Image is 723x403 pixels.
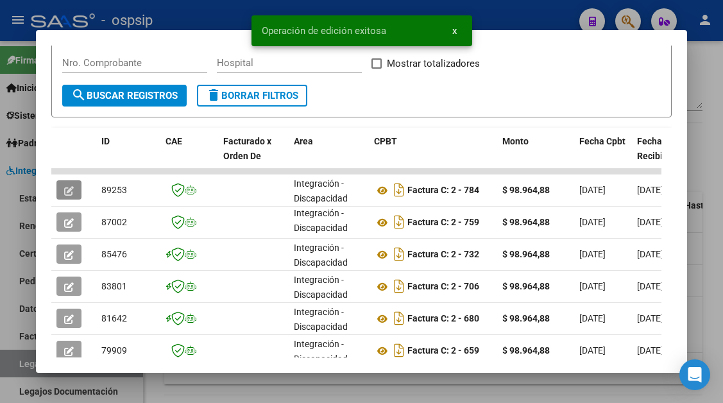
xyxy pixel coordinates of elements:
span: 87002 [101,217,127,227]
strong: Factura C: 2 - 759 [407,218,479,228]
i: Descargar documento [391,340,407,361]
span: x [452,25,457,37]
span: Fecha Recibido [637,136,673,161]
span: Fecha Cpbt [579,136,625,146]
strong: Factura C: 2 - 732 [407,250,479,260]
strong: Factura C: 2 - 659 [407,346,479,356]
span: Integración - Discapacidad [294,243,348,268]
span: [DATE] [637,217,663,227]
mat-icon: delete [206,87,221,103]
span: 81642 [101,313,127,323]
strong: $ 98.964,88 [502,345,550,356]
button: Buscar Registros [62,85,187,107]
span: CAE [166,136,182,146]
span: [DATE] [637,281,663,291]
span: 85476 [101,249,127,259]
span: [DATE] [637,313,663,323]
span: 83801 [101,281,127,291]
span: [DATE] [579,345,606,356]
datatable-header-cell: Fecha Cpbt [574,128,632,184]
datatable-header-cell: Fecha Recibido [632,128,690,184]
i: Descargar documento [391,180,407,200]
strong: Factura C: 2 - 706 [407,282,479,292]
datatable-header-cell: CPBT [369,128,497,184]
button: Borrar Filtros [197,85,307,107]
div: Open Intercom Messenger [679,359,710,390]
span: 79909 [101,345,127,356]
strong: $ 98.964,88 [502,249,550,259]
span: [DATE] [637,185,663,195]
span: ID [101,136,110,146]
span: [DATE] [637,345,663,356]
span: Buscar Registros [71,90,178,101]
i: Descargar documento [391,244,407,264]
span: Integración - Discapacidad [294,307,348,332]
span: Integración - Discapacidad [294,178,348,203]
span: [DATE] [637,249,663,259]
datatable-header-cell: Area [289,128,369,184]
span: Borrar Filtros [206,90,298,101]
span: [DATE] [579,281,606,291]
span: [DATE] [579,249,606,259]
strong: $ 98.964,88 [502,185,550,195]
strong: $ 98.964,88 [502,313,550,323]
datatable-header-cell: Monto [497,128,574,184]
strong: Factura C: 2 - 784 [407,185,479,196]
i: Descargar documento [391,212,407,232]
span: [DATE] [579,217,606,227]
span: [DATE] [579,313,606,323]
span: [DATE] [579,185,606,195]
datatable-header-cell: CAE [160,128,218,184]
button: x [442,19,467,42]
i: Descargar documento [391,308,407,329]
span: CPBT [374,136,397,146]
span: 89253 [101,185,127,195]
span: Integración - Discapacidad [294,339,348,364]
span: Operación de edición exitosa [262,24,386,37]
datatable-header-cell: ID [96,128,160,184]
strong: $ 98.964,88 [502,281,550,291]
strong: Factura C: 2 - 680 [407,314,479,324]
span: Monto [502,136,529,146]
span: Integración - Discapacidad [294,275,348,300]
span: Facturado x Orden De [223,136,271,161]
span: Area [294,136,313,146]
span: Mostrar totalizadores [387,56,480,71]
i: Descargar documento [391,276,407,296]
mat-icon: search [71,87,87,103]
strong: $ 98.964,88 [502,217,550,227]
datatable-header-cell: Facturado x Orden De [218,128,289,184]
